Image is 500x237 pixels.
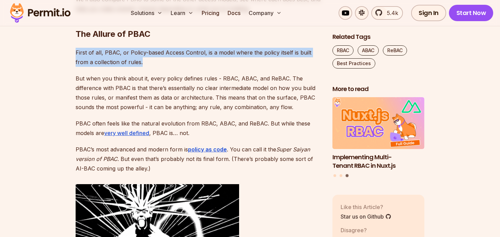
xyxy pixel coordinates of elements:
[341,212,391,221] a: Star us on Github
[383,45,407,56] a: ReBAC
[76,146,310,162] em: Super Saiyan version of PBAC
[332,85,424,93] h2: More to read
[341,203,391,211] p: Like this Article?
[168,6,196,20] button: Learn
[332,98,424,149] img: Implementing Multi-Tenant RBAC in Nuxt.js
[341,226,377,234] p: Disagree?
[332,98,424,170] a: Implementing Multi-Tenant RBAC in Nuxt.jsImplementing Multi-Tenant RBAC in Nuxt.js
[332,98,424,170] li: 3 of 3
[332,98,424,178] div: Posts
[332,153,424,170] h3: Implementing Multi-Tenant RBAC in Nuxt.js
[246,6,284,20] button: Company
[345,174,348,177] button: Go to slide 3
[371,6,403,20] a: 5.4k
[332,33,424,41] h2: Related Tags
[104,130,149,136] a: very well defined
[332,45,354,56] a: RBAC
[76,48,322,67] p: First of all, PBAC, or Policy-based Access Control, is a model where the policy itself is built f...
[76,119,322,138] p: PBAC often feels like the natural evolution from RBAC, ABAC, and ReBAC. But while these models ar...
[383,9,398,17] span: 5.4k
[76,74,322,112] p: But when you think about it, every policy defines rules - RBAC, ABAC, and ReBAC. The difference w...
[411,5,446,21] a: Sign In
[188,146,227,153] a: policy as code
[225,6,243,20] a: Docs
[340,175,342,177] button: Go to slide 2
[7,1,74,25] img: Permit logo
[76,145,322,173] p: PBAC’s most advanced and modern form is . You can call it the . But even that’s probably not its ...
[199,6,222,20] a: Pricing
[449,5,494,21] a: Start Now
[128,6,165,20] button: Solutions
[332,58,375,69] a: Best Practices
[358,45,379,56] a: ABAC
[333,175,336,177] button: Go to slide 1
